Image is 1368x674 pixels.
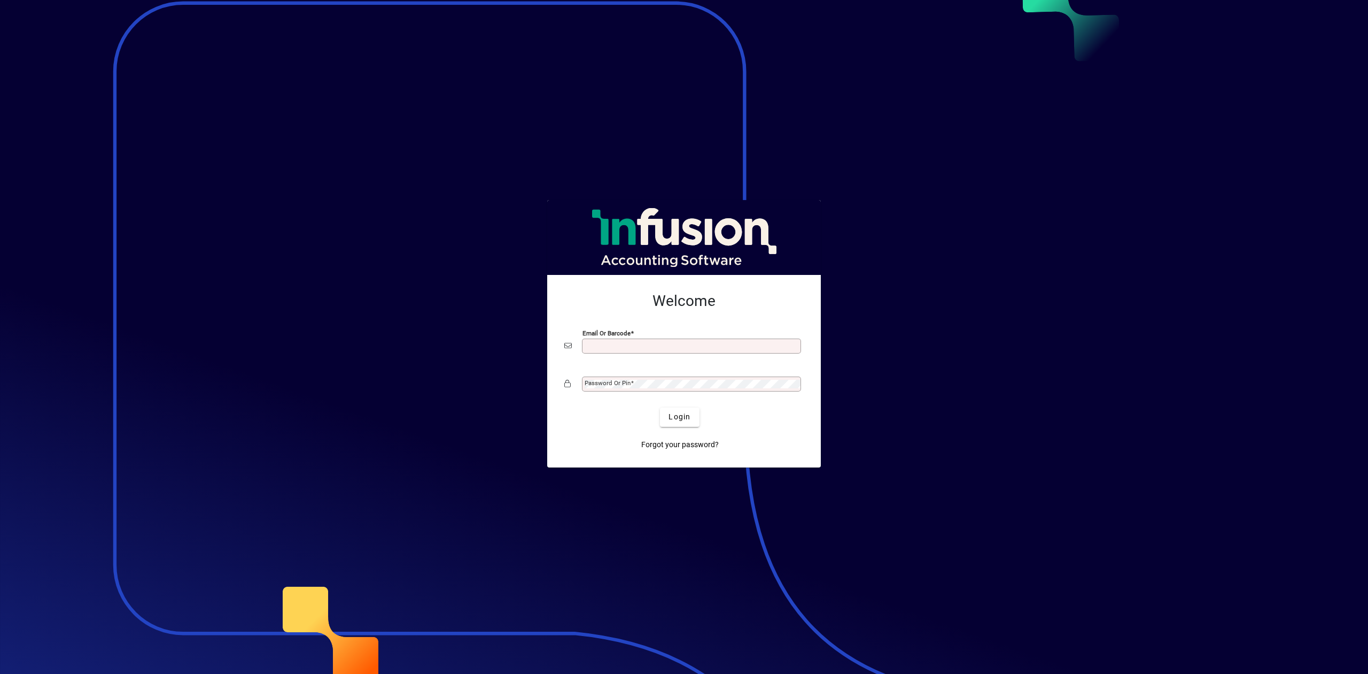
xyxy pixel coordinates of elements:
[582,329,631,336] mat-label: Email or Barcode
[641,439,719,450] span: Forgot your password?
[669,411,690,423] span: Login
[660,408,699,427] button: Login
[637,435,723,455] a: Forgot your password?
[585,379,631,387] mat-label: Password or Pin
[564,292,804,310] h2: Welcome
